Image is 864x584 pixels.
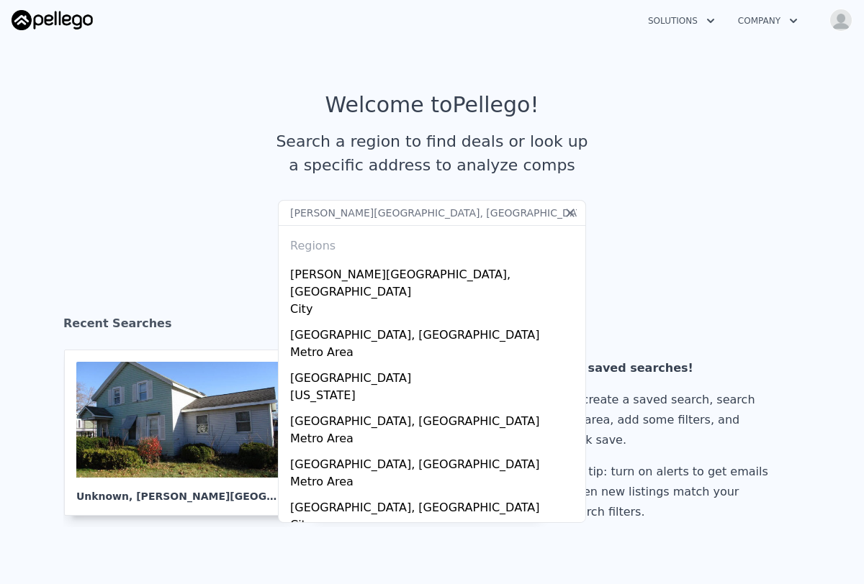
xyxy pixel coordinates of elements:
div: Recent Searches [63,304,801,350]
button: Company [726,8,809,34]
div: Metro Area [290,430,580,450]
img: Pellego [12,10,93,30]
div: [US_STATE] [290,387,580,407]
div: [GEOGRAPHIC_DATA], [GEOGRAPHIC_DATA] [290,321,580,344]
div: City [290,516,580,537]
div: Search a region to find deals or look up a specific address to analyze comps [271,129,593,177]
div: City [290,301,580,321]
div: [GEOGRAPHIC_DATA], [GEOGRAPHIC_DATA] [290,407,580,430]
div: Metro Area [290,344,580,364]
div: Welcome to Pellego ! [325,92,539,118]
div: Pro tip: turn on alerts to get emails when new listings match your search filters. [567,462,774,522]
div: Metro Area [290,473,580,493]
div: [GEOGRAPHIC_DATA], [GEOGRAPHIC_DATA] [290,493,580,516]
input: Search an address or region... [278,200,586,226]
div: No saved searches! [567,358,774,378]
div: Unknown , [PERSON_NAME][GEOGRAPHIC_DATA] [76,478,282,503]
div: [GEOGRAPHIC_DATA] [290,364,580,387]
div: [GEOGRAPHIC_DATA], [GEOGRAPHIC_DATA] [290,450,580,473]
div: To create a saved search, search an area, add some filters, and click save. [567,390,774,450]
div: [PERSON_NAME][GEOGRAPHIC_DATA], [GEOGRAPHIC_DATA] [290,260,580,301]
div: Regions [284,226,580,260]
button: Solutions [636,8,726,34]
img: avatar [829,9,852,32]
a: Unknown, [PERSON_NAME][GEOGRAPHIC_DATA] [64,350,306,516]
